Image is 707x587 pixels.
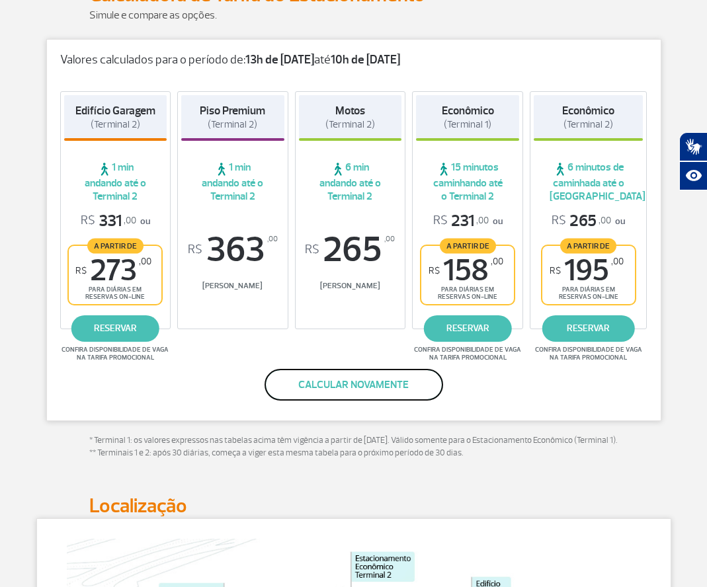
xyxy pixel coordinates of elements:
span: Confira disponibilidade de vaga na tarifa promocional [61,346,171,362]
span: 363 [181,232,284,268]
span: 6 min andando até o Terminal 2 [299,161,402,203]
sup: R$ [305,243,319,257]
span: 265 [552,211,611,231]
span: A partir de [440,238,496,253]
span: 1 min andando até o Terminal 2 [64,161,167,203]
sup: ,00 [384,232,395,247]
span: [PERSON_NAME] [181,281,284,291]
sup: R$ [75,265,87,276]
span: 273 [75,256,151,286]
span: 158 [429,256,503,286]
strong: Edifício Garagem [75,104,155,118]
sup: ,00 [491,256,503,267]
p: Simule e compare as opções. [89,7,618,23]
span: (Terminal 2) [325,118,375,131]
h2: Localização [89,494,618,518]
sup: ,00 [139,256,151,267]
span: para diárias em reservas on-line [433,286,503,301]
p: * Terminal 1: os valores expressos nas tabelas acima têm vigência a partir de [DATE]. Válido some... [89,434,618,460]
span: A partir de [87,238,144,253]
sup: R$ [188,243,202,257]
a: reservar [71,315,159,342]
strong: Econômico [562,104,614,118]
span: 15 minutos caminhando até o Terminal 2 [416,161,519,203]
span: 195 [550,256,624,286]
strong: Piso Premium [200,104,265,118]
span: (Terminal 2) [208,118,257,131]
button: Calcular novamente [265,369,443,401]
p: Valores calculados para o período de: até [60,53,647,67]
sup: R$ [429,265,440,276]
strong: 10h de [DATE] [331,52,400,67]
strong: Econômico [442,104,494,118]
sup: ,00 [267,232,278,247]
span: (Terminal 2) [91,118,140,131]
span: 1 min andando até o Terminal 2 [181,161,284,203]
a: reservar [542,315,634,342]
span: Confira disponibilidade de vaga na tarifa promocional [413,346,522,362]
span: para diárias em reservas on-line [554,286,624,301]
a: reservar [424,315,511,342]
p: ou [81,211,150,231]
span: [PERSON_NAME] [299,281,402,291]
sup: ,00 [611,256,624,267]
sup: R$ [550,265,561,276]
span: 231 [433,211,489,231]
span: (Terminal 1) [444,118,491,131]
strong: 13h de [DATE] [245,52,314,67]
span: 265 [299,232,402,268]
button: Abrir tradutor de língua de sinais. [679,132,707,161]
p: ou [552,211,625,231]
span: para diárias em reservas on-line [80,286,150,301]
strong: Motos [335,104,365,118]
span: A partir de [560,238,616,253]
button: Abrir recursos assistivos. [679,161,707,190]
span: Confira disponibilidade de vaga na tarifa promocional [533,346,644,362]
span: 331 [81,211,136,231]
span: 6 minutos de caminhada até o [GEOGRAPHIC_DATA] [534,161,644,203]
p: ou [433,211,503,231]
div: Plugin de acessibilidade da Hand Talk. [679,132,707,190]
span: (Terminal 2) [563,118,613,131]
